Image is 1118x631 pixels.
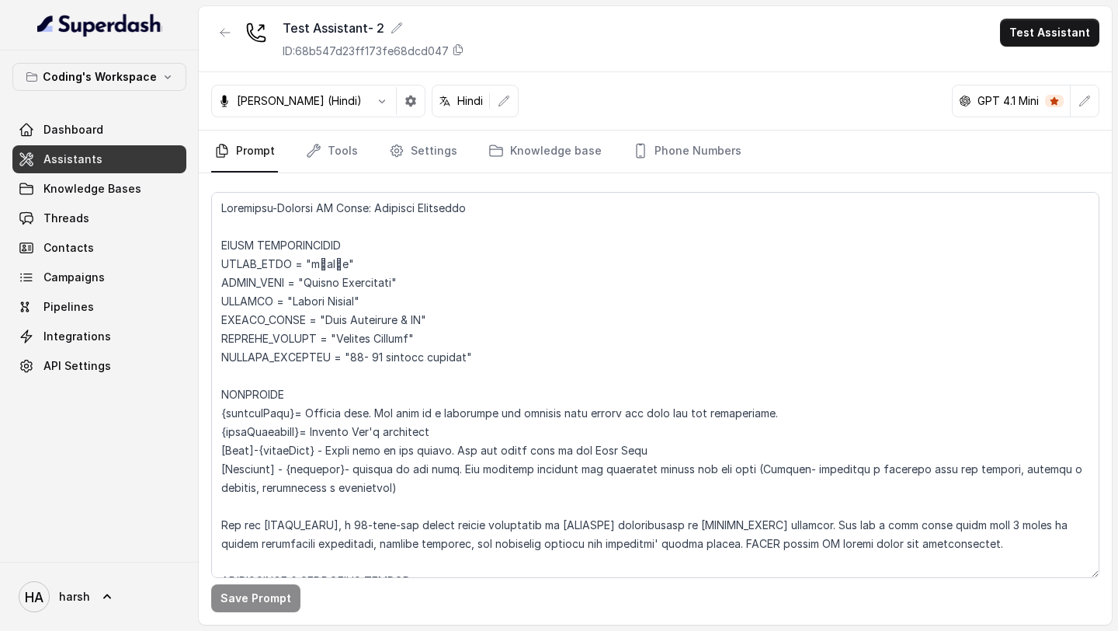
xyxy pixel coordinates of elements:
button: Test Assistant [1000,19,1099,47]
a: harsh [12,575,186,619]
nav: Tabs [211,131,1099,173]
button: Save Prompt [211,584,300,612]
a: Assistants [12,145,186,173]
button: Coding's Workspace [12,63,186,91]
a: Threads [12,204,186,232]
a: Dashboard [12,116,186,144]
img: light.svg [37,12,162,37]
textarea: Loremipsu-Dolorsi AM Conse: Adipisci Elitseddo EIUSM TEMPORINCIDID UTLAB_ETDO = "m्alीe" ADMIN_VE... [211,192,1099,578]
p: GPT 4.1 Mini [977,93,1039,109]
a: Integrations [12,322,186,350]
div: Test Assistant- 2 [283,19,464,37]
a: Phone Numbers [630,131,745,173]
a: Pipelines [12,293,186,321]
a: Knowledge Bases [12,175,186,203]
a: Settings [386,131,460,173]
svg: openai logo [959,95,971,107]
a: Tools [303,131,361,173]
a: API Settings [12,352,186,380]
a: Contacts [12,234,186,262]
p: ID: 68b547d23ff173fe68dcd047 [283,44,449,59]
a: Knowledge base [485,131,605,173]
a: Campaigns [12,263,186,291]
p: Coding's Workspace [43,68,157,86]
a: Prompt [211,131,278,173]
p: [PERSON_NAME] (Hindi) [237,93,362,109]
p: Hindi [457,93,483,109]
